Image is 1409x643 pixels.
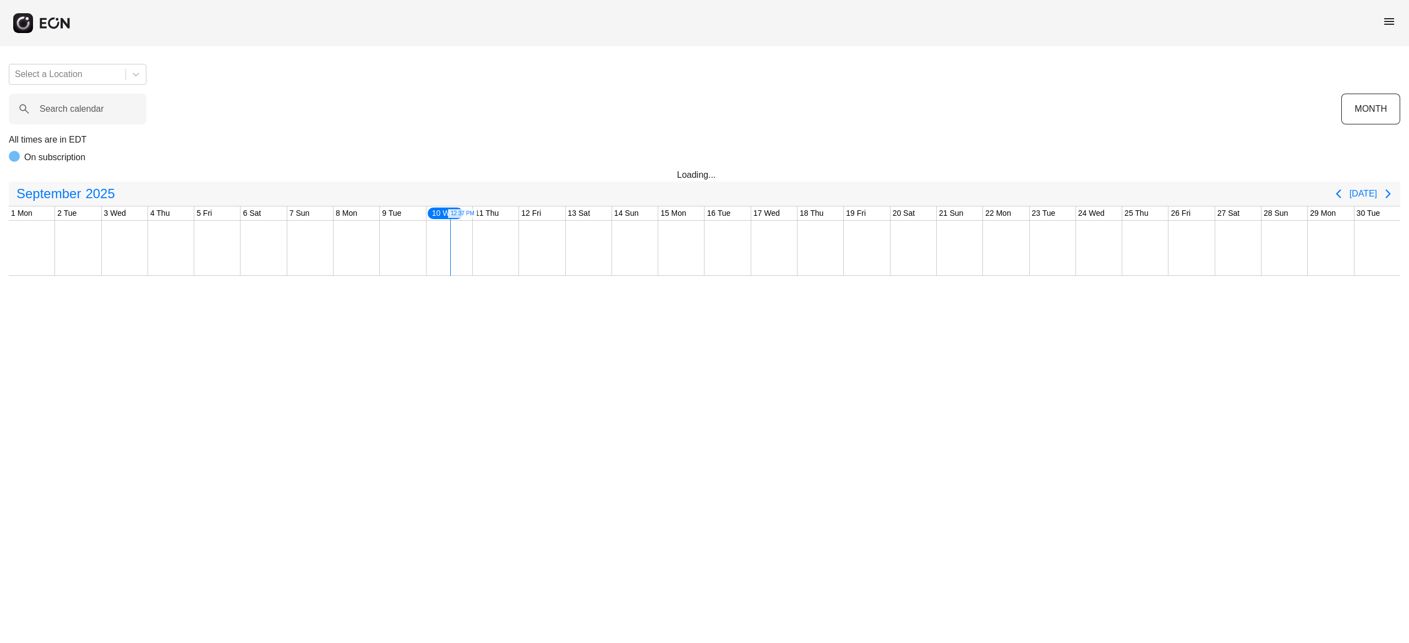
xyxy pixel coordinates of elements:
[519,206,543,220] div: 12 Fri
[1308,206,1338,220] div: 29 Mon
[83,183,117,205] span: 2025
[40,102,104,116] label: Search calendar
[891,206,917,220] div: 20 Sat
[1350,184,1377,204] button: [DATE]
[24,151,85,164] p: On subscription
[677,168,732,182] div: Loading...
[1168,206,1193,220] div: 26 Fri
[334,206,359,220] div: 8 Mon
[612,206,641,220] div: 14 Sun
[1383,15,1396,28] span: menu
[14,183,83,205] span: September
[704,206,733,220] div: 16 Tue
[937,206,965,220] div: 21 Sun
[194,206,214,220] div: 5 Fri
[983,206,1013,220] div: 22 Mon
[1122,206,1150,220] div: 25 Thu
[1261,206,1290,220] div: 28 Sun
[241,206,263,220] div: 6 Sat
[844,206,868,220] div: 19 Fri
[1076,206,1107,220] div: 24 Wed
[1215,206,1242,220] div: 27 Sat
[1328,183,1350,205] button: Previous page
[1377,183,1399,205] button: Next page
[102,206,128,220] div: 3 Wed
[1030,206,1058,220] div: 23 Tue
[1355,206,1383,220] div: 30 Tue
[798,206,826,220] div: 18 Thu
[751,206,782,220] div: 17 Wed
[10,183,122,205] button: September2025
[287,206,312,220] div: 7 Sun
[9,133,1400,146] p: All times are in EDT
[473,206,501,220] div: 11 Thu
[1341,94,1400,124] button: MONTH
[658,206,689,220] div: 15 Mon
[380,206,403,220] div: 9 Tue
[427,206,464,220] div: 10 Wed
[55,206,79,220] div: 2 Tue
[9,206,35,220] div: 1 Mon
[566,206,592,220] div: 13 Sat
[148,206,172,220] div: 4 Thu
